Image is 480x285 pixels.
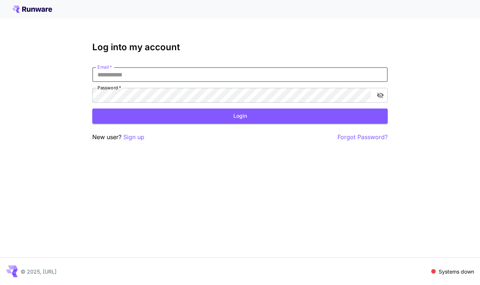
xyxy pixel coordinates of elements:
[21,268,56,275] p: © 2025, [URL]
[337,133,388,142] button: Forgot Password?
[97,85,121,91] label: Password
[439,268,474,275] p: Systems down
[374,89,387,102] button: toggle password visibility
[123,133,144,142] button: Sign up
[92,42,388,52] h3: Log into my account
[97,64,112,70] label: Email
[92,109,388,124] button: Login
[92,133,144,142] p: New user?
